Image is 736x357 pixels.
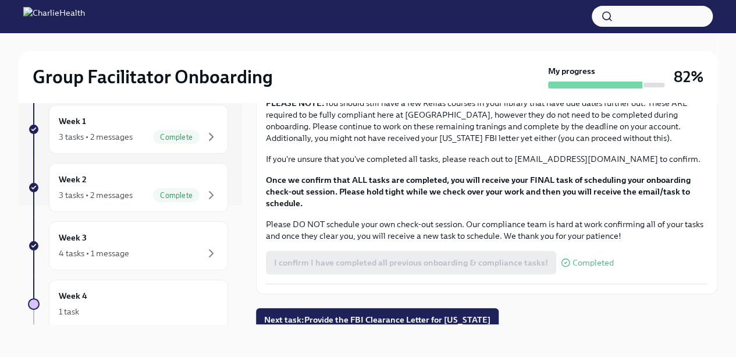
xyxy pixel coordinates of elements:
[153,191,200,200] span: Complete
[28,105,228,154] a: Week 13 tasks • 2 messagesComplete
[28,163,228,212] a: Week 23 tasks • 2 messagesComplete
[59,248,129,259] div: 4 tasks • 1 message
[266,98,325,108] strong: PLEASE NOTE:
[264,314,490,326] span: Next task : Provide the FBI Clearance Letter for [US_STATE]
[573,259,614,267] span: Completed
[33,65,273,89] h2: Group Facilitator Onboarding
[59,306,79,317] div: 1 task
[28,221,228,270] a: Week 34 tasks • 1 message
[59,189,133,201] div: 3 tasks • 2 messages
[266,218,707,242] p: Please DO NOT schedule your own check-out session. Our compliance team is hard at work confirming...
[256,308,499,331] button: Next task:Provide the FBI Clearance Letter for [US_STATE]
[266,97,707,144] p: You should still have a few Relias courses in your library that have due dates further out. These...
[266,153,707,165] p: If you're unsure that you've completed all tasks, please reach out to [EMAIL_ADDRESS][DOMAIN_NAME...
[59,173,87,186] h6: Week 2
[59,289,87,302] h6: Week 4
[153,133,200,142] span: Complete
[674,66,703,87] h3: 82%
[266,175,691,208] strong: Once we confirm that ALL tasks are completed, you will receive your FINAL task of scheduling your...
[59,231,87,244] h6: Week 3
[548,65,595,77] strong: My progress
[59,131,133,143] div: 3 tasks • 2 messages
[23,7,85,26] img: CharlieHealth
[59,115,86,128] h6: Week 1
[28,280,228,328] a: Week 41 task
